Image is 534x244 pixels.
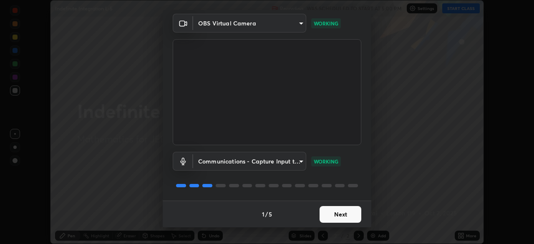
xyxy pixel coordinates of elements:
button: Next [320,206,361,223]
div: OBS Virtual Camera [193,152,306,171]
h4: 5 [269,210,272,219]
p: WORKING [314,20,338,27]
h4: / [265,210,268,219]
div: OBS Virtual Camera [193,14,306,33]
h4: 1 [262,210,264,219]
p: WORKING [314,158,338,165]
